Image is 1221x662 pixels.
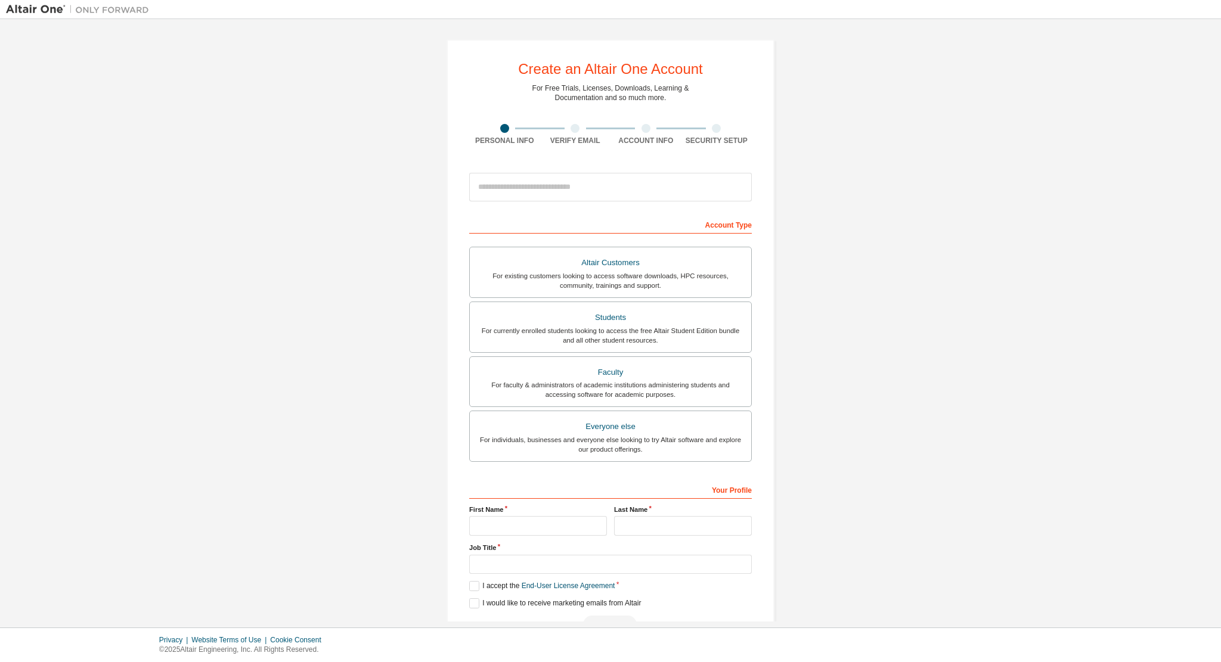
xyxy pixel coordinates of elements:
label: I accept the [469,581,615,591]
div: Everyone else [477,418,744,435]
label: Job Title [469,543,752,552]
div: Faculty [477,364,744,381]
div: For currently enrolled students looking to access the free Altair Student Edition bundle and all ... [477,326,744,345]
div: Privacy [159,635,191,645]
label: I would like to receive marketing emails from Altair [469,598,641,608]
div: Personal Info [469,136,540,145]
div: For individuals, businesses and everyone else looking to try Altair software and explore our prod... [477,435,744,454]
div: For faculty & administrators of academic institutions administering students and accessing softwa... [477,380,744,399]
div: Account Info [610,136,681,145]
p: © 2025 Altair Engineering, Inc. All Rights Reserved. [159,645,329,655]
img: Altair One [6,4,155,15]
label: First Name [469,505,607,514]
div: Verify Email [540,136,611,145]
a: End-User License Agreement [522,582,615,590]
label: Last Name [614,505,752,514]
div: Security Setup [681,136,752,145]
div: Students [477,309,744,326]
div: For existing customers looking to access software downloads, HPC resources, community, trainings ... [477,271,744,290]
div: For Free Trials, Licenses, Downloads, Learning & Documentation and so much more. [532,83,689,102]
div: Altair Customers [477,254,744,271]
div: Read and acccept EULA to continue [469,616,752,633]
div: Your Profile [469,480,752,499]
div: Website Terms of Use [191,635,270,645]
div: Create an Altair One Account [518,62,703,76]
div: Cookie Consent [270,635,328,645]
div: Account Type [469,215,752,234]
